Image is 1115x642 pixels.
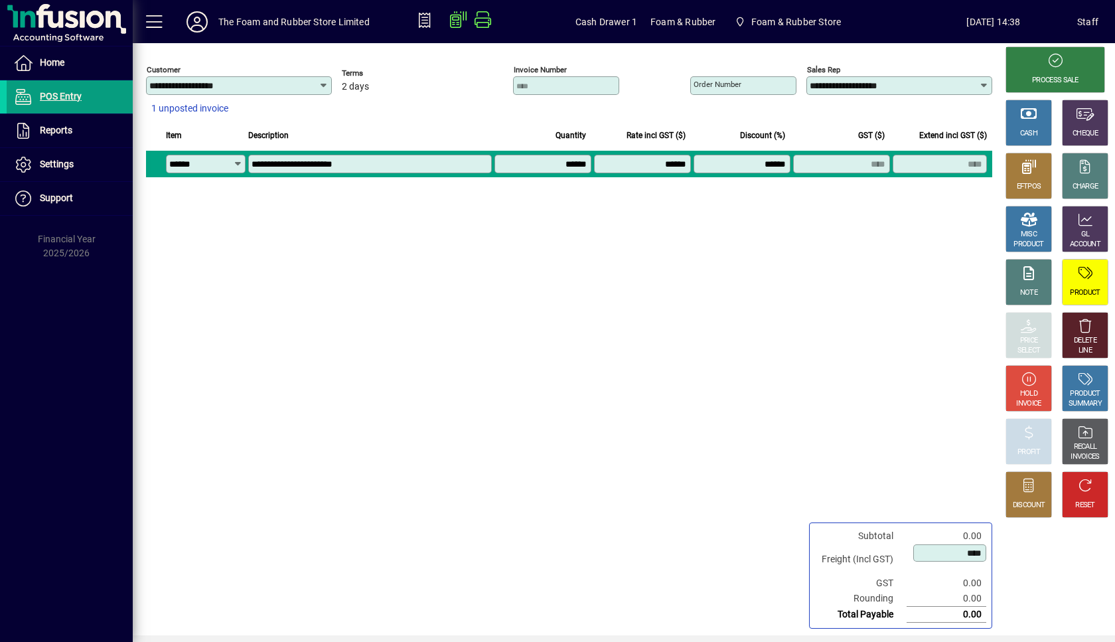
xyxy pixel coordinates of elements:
div: CASH [1020,129,1037,139]
div: NOTE [1020,288,1037,298]
td: Freight (Incl GST) [815,544,907,576]
span: POS Entry [40,91,82,102]
div: PROCESS SALE [1032,76,1078,86]
div: SUMMARY [1069,399,1102,409]
span: Cash Drawer 1 [575,11,637,33]
div: DISCOUNT [1013,501,1045,511]
td: 0.00 [907,607,986,623]
div: ACCOUNT [1070,240,1100,250]
span: Foam & Rubber Store [751,11,841,33]
span: Support [40,193,73,203]
div: GL [1081,230,1090,240]
span: Description [248,128,289,143]
div: CHARGE [1073,182,1098,192]
span: Quantity [556,128,586,143]
td: Subtotal [815,528,907,544]
span: Reports [40,125,72,135]
span: Rate incl GST ($) [627,128,686,143]
mat-label: Sales rep [807,65,840,74]
div: PRODUCT [1070,288,1100,298]
a: Settings [7,148,133,181]
div: PRODUCT [1013,240,1043,250]
div: CHEQUE [1073,129,1098,139]
span: 2 days [342,82,369,92]
span: Terms [342,69,421,78]
button: Profile [176,10,218,34]
div: INVOICE [1016,399,1041,409]
span: Extend incl GST ($) [919,128,987,143]
div: EFTPOS [1017,182,1041,192]
td: 0.00 [907,528,986,544]
div: PRODUCT [1070,389,1100,399]
div: INVOICES [1071,452,1099,462]
mat-label: Customer [147,65,181,74]
span: Home [40,57,64,68]
span: Item [166,128,182,143]
a: Reports [7,114,133,147]
span: Foam & Rubber [650,11,715,33]
td: 0.00 [907,576,986,591]
a: Support [7,182,133,215]
div: The Foam and Rubber Store Limited [218,11,370,33]
span: 1 unposted invoice [151,102,228,116]
td: 0.00 [907,591,986,607]
a: Home [7,46,133,80]
td: Rounding [815,591,907,607]
div: RECALL [1074,442,1097,452]
mat-label: Order number [694,80,741,89]
button: 1 unposted invoice [146,97,234,121]
div: Staff [1077,11,1098,33]
div: SELECT [1017,346,1041,356]
div: PRICE [1020,336,1038,346]
td: Total Payable [815,607,907,623]
mat-label: Invoice number [514,65,567,74]
div: HOLD [1020,389,1037,399]
div: MISC [1021,230,1037,240]
span: GST ($) [858,128,885,143]
span: Discount (%) [740,128,785,143]
div: LINE [1078,346,1092,356]
span: [DATE] 14:38 [910,11,1077,33]
div: RESET [1075,501,1095,511]
div: DELETE [1074,336,1096,346]
div: PROFIT [1017,447,1040,457]
td: GST [815,576,907,591]
span: Foam & Rubber Store [729,10,846,34]
span: Settings [40,159,74,169]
